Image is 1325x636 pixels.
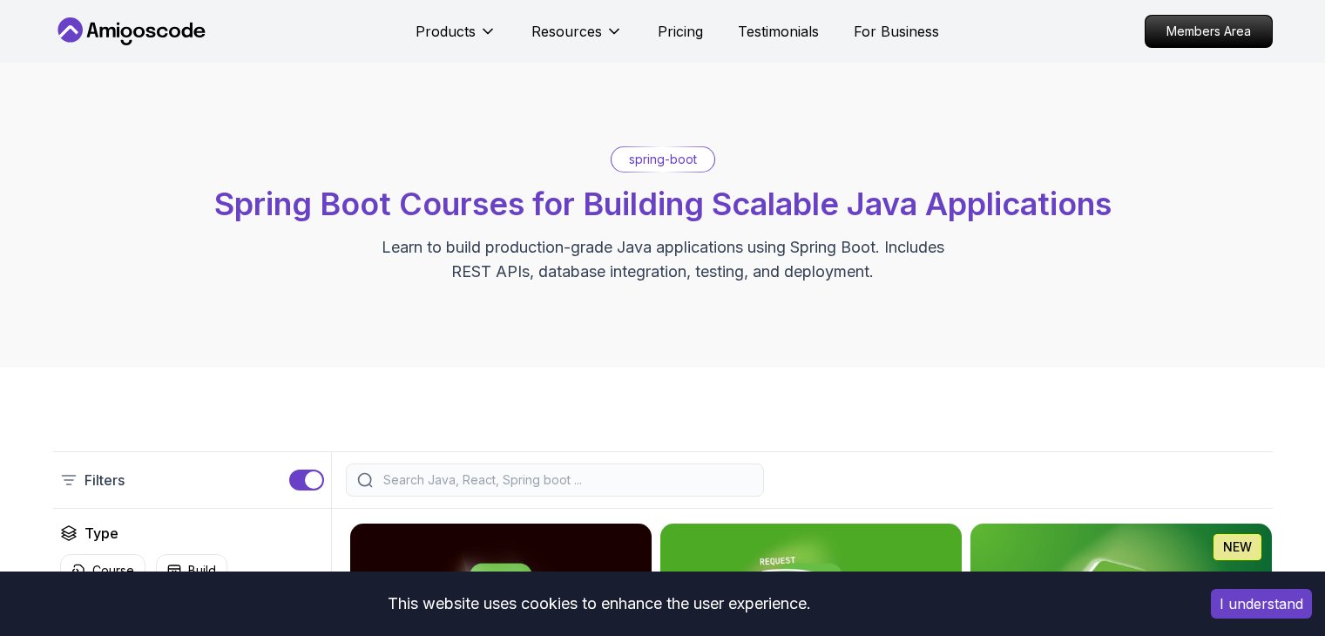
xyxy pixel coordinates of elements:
span: Spring Boot Courses for Building Scalable Java Applications [214,185,1112,223]
p: NEW [1223,538,1252,556]
a: Testimonials [738,21,819,42]
h2: Type [85,523,118,544]
p: Course [92,562,134,579]
button: Products [416,21,497,56]
p: Products [416,21,476,42]
p: spring-boot [629,151,697,168]
div: This website uses cookies to enhance the user experience. [13,585,1185,623]
p: Build [188,562,216,579]
p: Members Area [1146,16,1272,47]
a: Pricing [658,21,703,42]
button: Course [60,554,145,587]
input: Search Java, React, Spring boot ... [380,471,753,489]
p: Resources [531,21,602,42]
p: Learn to build production-grade Java applications using Spring Boot. Includes REST APIs, database... [370,235,956,284]
button: Accept cookies [1211,589,1312,619]
button: Build [156,554,227,587]
p: Filters [85,470,125,491]
a: Members Area [1145,15,1273,48]
a: For Business [854,21,939,42]
button: Resources [531,21,623,56]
